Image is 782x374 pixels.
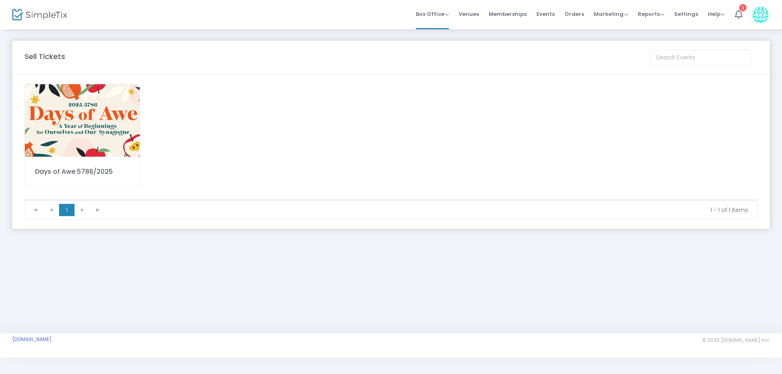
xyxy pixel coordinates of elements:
[59,204,75,216] span: Page 1
[35,167,130,177] div: Days of Awe 5786/2025
[416,10,449,18] span: Box Office
[25,84,140,157] img: TicketEmailImage.png
[565,4,584,24] span: Orders
[111,206,748,214] kendo-pager-info: 1 - 1 of 1 items
[12,336,52,343] a: [DOMAIN_NAME]
[24,51,65,62] m-panel-title: Sell Tickets
[674,4,698,24] span: Settings
[702,337,770,343] span: © 2025 [DOMAIN_NAME] Inc.
[594,10,628,18] span: Marketing
[650,50,751,66] input: Search Events
[489,4,527,24] span: Memberships
[739,4,747,11] div: 1
[638,10,664,18] span: Reports
[708,10,725,18] span: Help
[536,4,555,24] span: Events
[459,4,479,24] span: Venues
